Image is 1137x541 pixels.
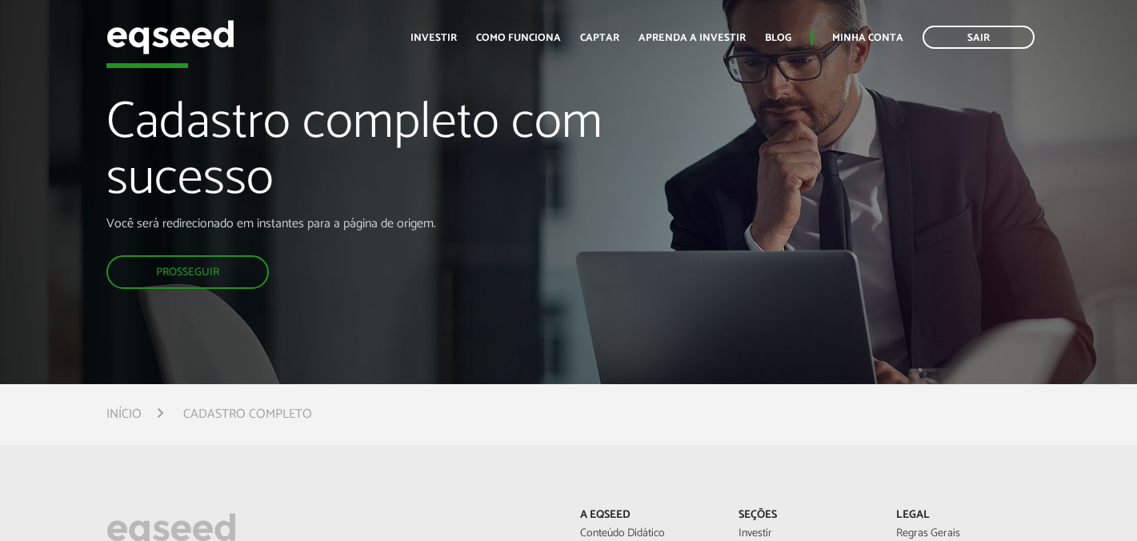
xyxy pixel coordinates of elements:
a: Conteúdo Didático [580,528,714,539]
p: Legal [896,509,1030,523]
a: Regras Gerais [896,528,1030,539]
a: Investir [410,33,457,43]
li: Cadastro completo [183,403,312,425]
a: Prosseguir [106,255,269,289]
a: Minha conta [832,33,903,43]
a: Como funciona [476,33,561,43]
a: Início [106,408,142,421]
p: Você será redirecionado em instantes para a página de origem. [106,216,651,231]
a: Blog [765,33,791,43]
a: Sair [923,26,1035,49]
p: A EqSeed [580,509,714,523]
a: Investir [739,528,872,539]
p: Seções [739,509,872,523]
a: Captar [580,33,619,43]
img: EqSeed [106,16,234,58]
h1: Cadastro completo com sucesso [106,95,651,216]
a: Aprenda a investir [639,33,746,43]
